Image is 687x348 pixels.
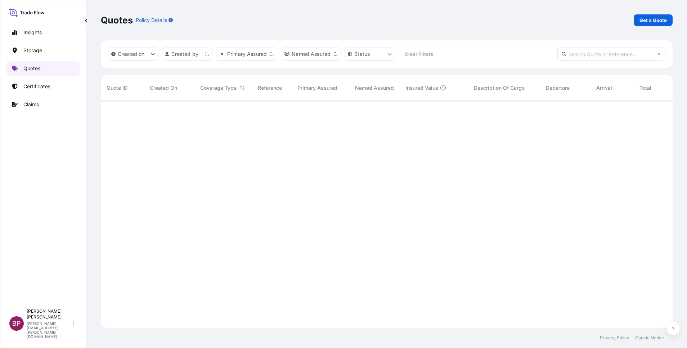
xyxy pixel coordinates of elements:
span: Departure [546,84,570,92]
a: Certificates [6,79,80,94]
span: Arrival [596,84,612,92]
p: Quotes [101,14,133,26]
button: Clear Filters [399,48,439,60]
a: Quotes [6,61,80,76]
p: Get a Quote [639,17,667,24]
span: Primary Assured [297,84,337,92]
span: Reference [258,84,282,92]
span: Total [639,84,651,92]
p: Quotes [23,65,40,72]
p: Claims [23,101,39,108]
a: Storage [6,43,80,58]
span: Quote ID [107,84,127,92]
span: Coverage Type [200,84,237,92]
p: Created by [171,50,199,58]
span: Insured Value [405,84,438,92]
p: Insights [23,29,42,36]
p: Status [354,50,370,58]
span: Named Assured [355,84,394,92]
a: Cookie Notice [635,335,664,341]
a: Privacy Policy [600,335,629,341]
p: Storage [23,47,42,54]
a: Get a Quote [634,14,673,26]
p: Primary Assured [227,50,267,58]
a: Insights [6,25,80,40]
p: Certificates [23,83,50,90]
p: Named Assured [292,50,331,58]
button: certificateStatus Filter options [345,48,395,61]
p: Created on [118,50,145,58]
span: Description Of Cargo [474,84,525,92]
button: createdOn Filter options [108,48,158,61]
p: [PERSON_NAME][EMAIL_ADDRESS][PERSON_NAME][DOMAIN_NAME] [27,321,71,339]
span: Created On [150,84,177,92]
p: Policy Details [136,17,167,24]
a: Claims [6,97,80,112]
span: BP [12,320,21,327]
button: Sort [238,84,247,92]
button: createdBy Filter options [162,48,212,61]
button: cargoOwner Filter options [281,48,341,61]
button: distributor Filter options [216,48,277,61]
p: Clear Filters [405,50,433,58]
input: Search Quote or Reference... [557,48,665,61]
p: [PERSON_NAME] [PERSON_NAME] [27,308,71,320]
